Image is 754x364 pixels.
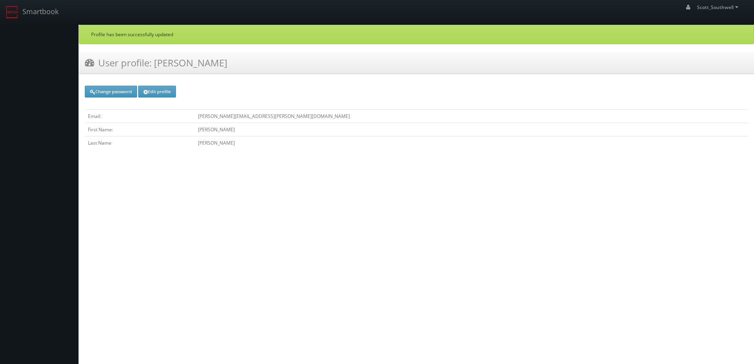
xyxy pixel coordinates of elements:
[195,123,748,136] td: [PERSON_NAME]
[85,123,195,136] td: First Name:
[138,86,176,97] a: Edit profile
[85,110,195,123] td: Email:
[6,6,18,18] img: smartbook-logo.png
[697,4,741,11] span: Scott_Southwell
[85,86,137,97] a: Change password
[85,136,195,150] td: Last Name
[195,110,748,123] td: [PERSON_NAME][EMAIL_ADDRESS][PERSON_NAME][DOMAIN_NAME]
[85,56,227,70] h3: User profile: [PERSON_NAME]
[91,31,742,38] p: Profile has been successfully updated
[195,136,748,150] td: [PERSON_NAME]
